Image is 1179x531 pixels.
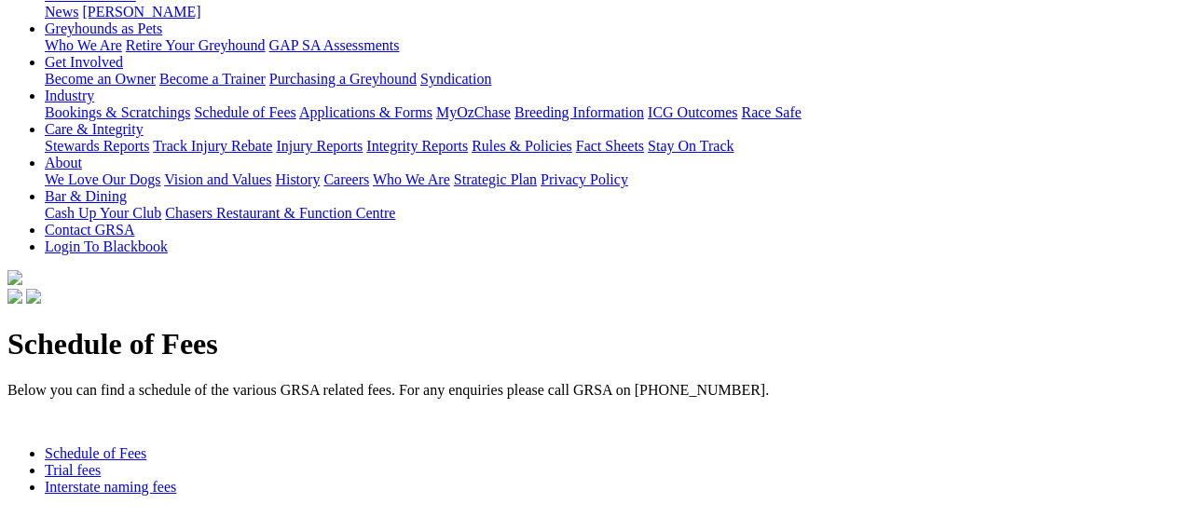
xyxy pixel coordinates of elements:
[576,138,644,154] a: Fact Sheets
[45,104,1172,121] div: Industry
[436,104,511,120] a: MyOzChase
[275,171,320,187] a: History
[45,155,82,170] a: About
[7,327,1172,361] h1: Schedule of Fees
[45,205,161,221] a: Cash Up Your Club
[45,171,160,187] a: We Love Our Dogs
[373,171,450,187] a: Who We Are
[7,289,22,304] img: facebook.svg
[741,104,801,120] a: Race Safe
[45,238,168,254] a: Login To Blackbook
[194,104,295,120] a: Schedule of Fees
[648,138,733,154] a: Stay On Track
[159,71,266,87] a: Become a Trainer
[648,104,737,120] a: ICG Outcomes
[82,4,200,20] a: [PERSON_NAME]
[269,37,400,53] a: GAP SA Assessments
[165,205,395,221] a: Chasers Restaurant & Function Centre
[420,71,491,87] a: Syndication
[269,71,417,87] a: Purchasing a Greyhound
[366,138,468,154] a: Integrity Reports
[541,171,628,187] a: Privacy Policy
[164,171,271,187] a: Vision and Values
[454,171,537,187] a: Strategic Plan
[45,205,1172,222] div: Bar & Dining
[45,4,1172,20] div: News & Media
[45,121,144,137] a: Care & Integrity
[153,138,272,154] a: Track Injury Rebate
[45,188,127,204] a: Bar & Dining
[514,104,644,120] a: Breeding Information
[7,382,1172,399] p: Below you can find a schedule of the various GRSA related fees. For any enquiries please call GRS...
[276,138,363,154] a: Injury Reports
[472,138,572,154] a: Rules & Policies
[45,88,94,103] a: Industry
[126,37,266,53] a: Retire Your Greyhound
[45,462,101,478] a: Trial fees
[45,71,1172,88] div: Get Involved
[45,71,156,87] a: Become an Owner
[323,171,369,187] a: Careers
[45,37,122,53] a: Who We Are
[45,37,1172,54] div: Greyhounds as Pets
[45,171,1172,188] div: About
[45,479,176,495] a: Interstate naming fees
[45,4,78,20] a: News
[299,104,432,120] a: Applications & Forms
[45,445,146,461] a: Schedule of Fees
[45,138,1172,155] div: Care & Integrity
[45,104,190,120] a: Bookings & Scratchings
[26,289,41,304] img: twitter.svg
[7,270,22,285] img: logo-grsa-white.png
[45,222,134,238] a: Contact GRSA
[45,54,123,70] a: Get Involved
[45,20,162,36] a: Greyhounds as Pets
[45,138,149,154] a: Stewards Reports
